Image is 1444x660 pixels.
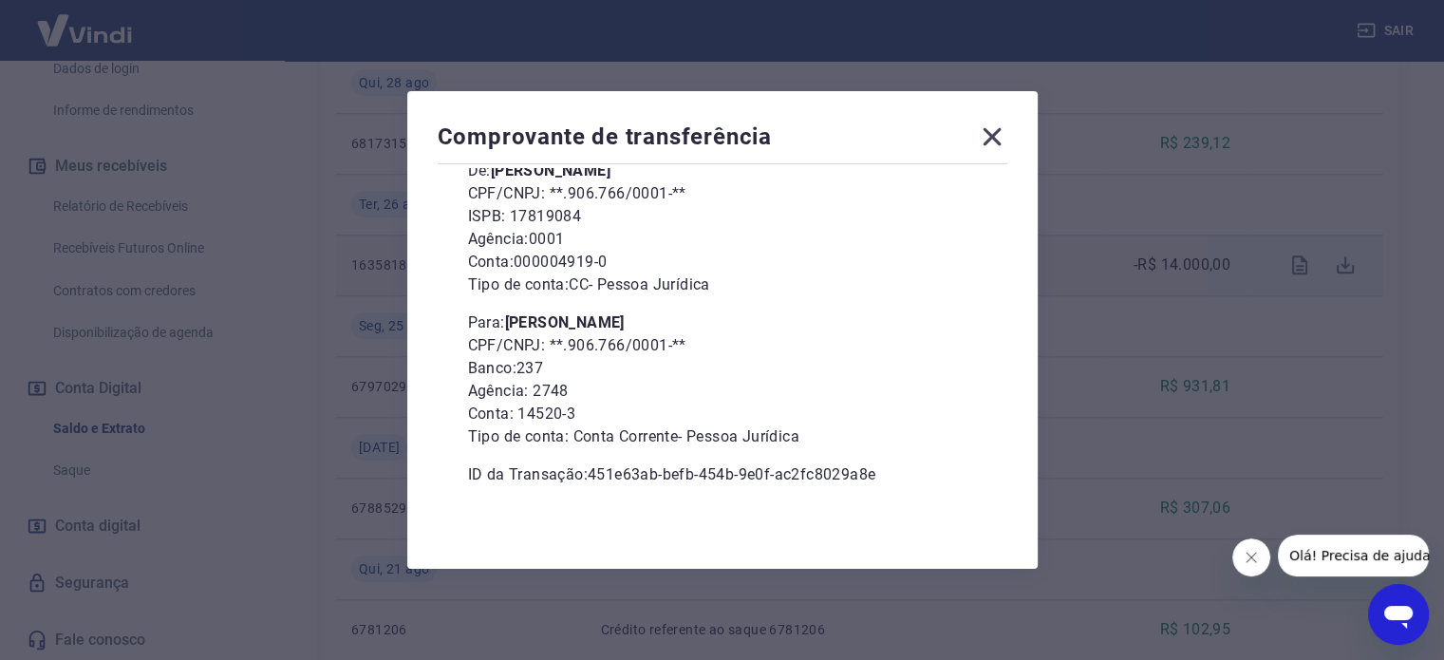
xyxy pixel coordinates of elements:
[468,311,977,334] p: Para:
[468,273,977,296] p: Tipo de conta: CC - Pessoa Jurídica
[468,205,977,228] p: ISPB: 17819084
[468,182,977,205] p: CPF/CNPJ: **.906.766/0001-**
[468,463,977,486] p: ID da Transação: 451e63ab-befb-454b-9e0f-ac2fc8029a8e
[468,228,977,251] p: Agência: 0001
[1368,584,1429,645] iframe: Botão para abrir a janela de mensagens
[1232,538,1270,576] iframe: Fechar mensagem
[438,122,1007,160] div: Comprovante de transferência
[468,251,977,273] p: Conta: 000004919-0
[468,357,977,380] p: Banco: 237
[468,160,977,182] p: De:
[1278,535,1429,576] iframe: Mensagem da empresa
[468,403,977,425] p: Conta: 14520-3
[505,313,625,331] b: [PERSON_NAME]
[491,161,610,179] b: [PERSON_NAME]
[11,13,159,28] span: Olá! Precisa de ajuda?
[468,425,977,448] p: Tipo de conta: Conta Corrente - Pessoa Jurídica
[468,380,977,403] p: Agência: 2748
[468,334,977,357] p: CPF/CNPJ: **.906.766/0001-**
